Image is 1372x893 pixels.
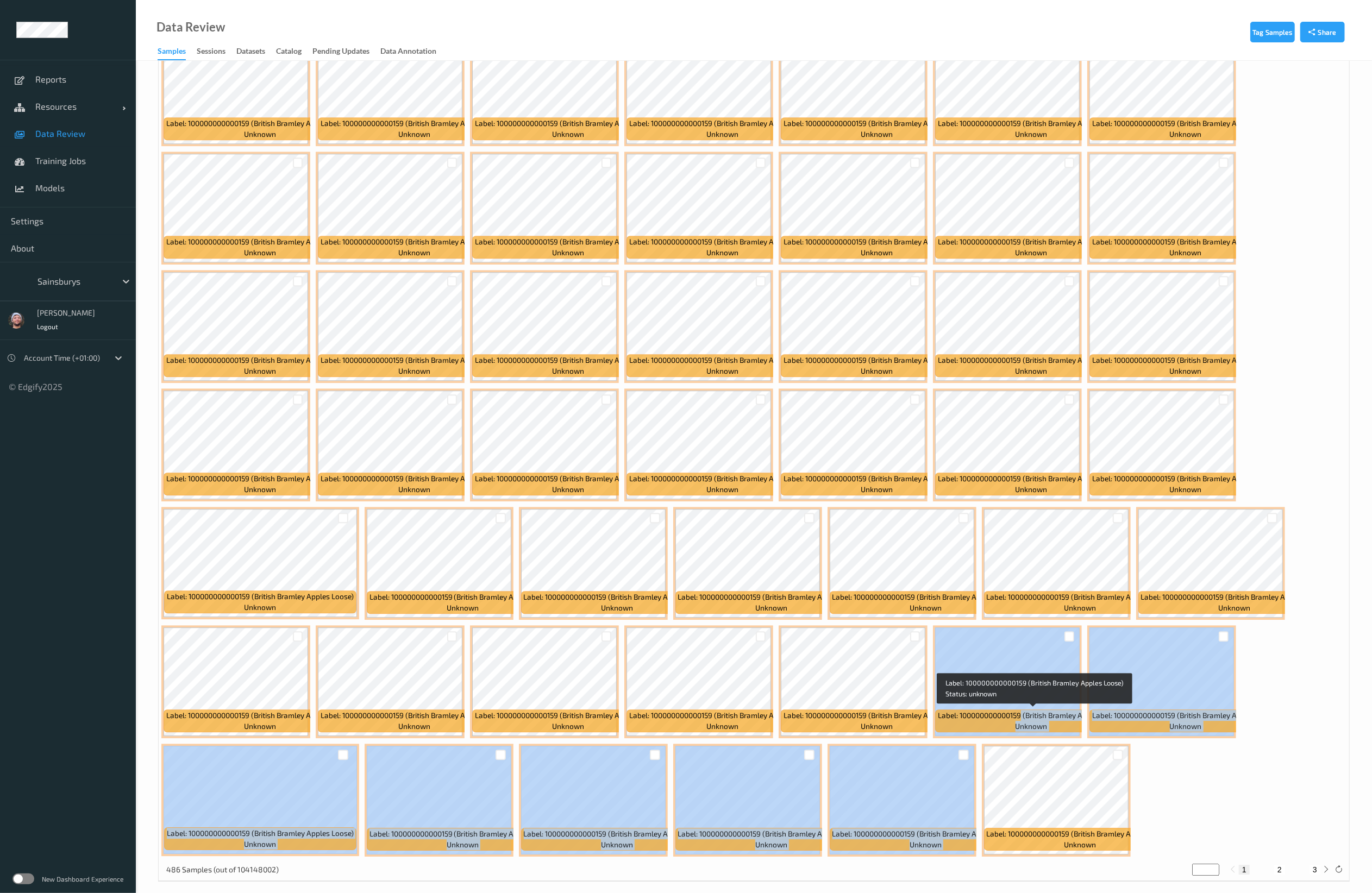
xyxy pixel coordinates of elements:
span: unknown [244,602,276,613]
span: Label: 100000000000159 (British Bramley Apples Loose) [166,236,353,247]
span: unknown [861,129,893,140]
span: unknown [601,839,633,850]
span: unknown [707,721,739,732]
span: Label: 100000000000159 (British Bramley Apples Loose) [629,473,816,484]
span: Label: 100000000000159 (British Bramley Apples Loose) [938,118,1125,129]
span: Label: 100000000000159 (British Bramley Apples Loose) [321,118,508,129]
span: Label: 100000000000159 (British Bramley Apples Loose) [1092,473,1279,484]
span: unknown [1016,247,1048,258]
button: 2 [1274,865,1285,875]
span: Label: 100000000000159 (British Bramley Apples Loose) [629,355,816,366]
span: Label: 100000000000159 (British Bramley Apples Loose) [166,710,353,721]
span: unknown [755,602,787,613]
span: Label: 100000000000159 (British Bramley Apples Loose) [1092,236,1279,247]
span: unknown [861,366,893,376]
span: unknown [910,602,942,613]
button: 1 [1239,865,1250,875]
span: Label: 100000000000159 (British Bramley Apples Loose) [678,592,865,602]
span: Label: 100000000000159 (British Bramley Apples Loose) [938,473,1125,484]
span: unknown [244,484,276,495]
div: Datasets [236,46,265,59]
span: unknown [553,247,585,258]
span: unknown [398,247,430,258]
span: unknown [601,602,633,613]
span: unknown [707,129,739,140]
span: Label: 100000000000159 (British Bramley Apples Loose) [629,236,816,247]
span: unknown [244,247,276,258]
span: Label: 100000000000159 (British Bramley Apples Loose) [784,473,970,484]
span: unknown [244,129,276,140]
span: Label: 100000000000159 (British Bramley Apples Loose) [1141,592,1328,602]
span: unknown [244,366,276,376]
span: unknown [447,839,479,850]
span: unknown [861,247,893,258]
span: unknown [910,839,942,850]
span: Label: 100000000000159 (British Bramley Apples Loose) [369,592,556,602]
span: Label: 100000000000159 (British Bramley Apples Loose) [784,236,970,247]
span: unknown [707,247,739,258]
a: Datasets [236,44,276,59]
span: Label: 100000000000159 (British Bramley Apples Loose) [678,828,865,839]
span: Label: 100000000000159 (British Bramley Apples Loose) [369,828,556,839]
span: unknown [1170,247,1202,258]
span: Label: 100000000000159 (British Bramley Apples Loose) [1092,710,1279,721]
span: unknown [398,721,430,732]
span: Label: 100000000000159 (British Bramley Apples Loose) [475,473,662,484]
button: Tag Samples [1250,22,1295,42]
span: unknown [1016,484,1048,495]
span: Label: 100000000000159 (British Bramley Apples Loose) [629,710,816,721]
span: Label: 100000000000159 (British Bramley Apples Loose) [629,118,816,129]
span: unknown [1016,721,1048,732]
p: 486 Samples (out of 104148002) [166,864,279,875]
span: unknown [861,721,893,732]
div: Sessions [197,46,225,59]
span: unknown [1170,484,1202,495]
div: Catalog [276,46,302,59]
span: Label: 100000000000159 (British Bramley Apples Loose) [166,118,353,129]
span: unknown [1218,602,1250,613]
span: Label: 100000000000159 (British Bramley Apples Loose) [475,355,662,366]
span: Label: 100000000000159 (British Bramley Apples Loose) [475,118,662,129]
span: unknown [1170,366,1202,376]
span: Label: 100000000000159 (British Bramley Apples Loose) [1092,355,1279,366]
span: Label: 100000000000159 (British Bramley Apples Loose) [784,118,970,129]
a: Catalog [276,44,312,59]
span: Label: 100000000000159 (British Bramley Apples Loose) [475,236,662,247]
span: Label: 100000000000159 (British Bramley Apples Loose) [321,236,508,247]
span: Label: 100000000000159 (British Bramley Apples Loose) [987,592,1174,602]
button: 3 [1310,865,1320,875]
span: unknown [553,366,585,376]
span: Label: 100000000000159 (British Bramley Apples Loose) [784,710,970,721]
span: Label: 100000000000159 (British Bramley Apples Loose) [524,828,711,839]
a: Sessions [197,44,236,59]
span: unknown [553,484,585,495]
span: unknown [1016,129,1048,140]
span: unknown [1064,602,1096,613]
span: unknown [1170,129,1202,140]
span: Label: 100000000000159 (British Bramley Apples Loose) [167,828,354,839]
a: Data Annotation [380,44,447,59]
span: Label: 100000000000159 (British Bramley Apples Loose) [832,592,1019,602]
span: Label: 100000000000159 (British Bramley Apples Loose) [321,355,508,366]
span: unknown [398,129,430,140]
span: unknown [244,721,276,732]
span: unknown [1170,721,1202,732]
span: unknown [707,366,739,376]
span: Label: 100000000000159 (British Bramley Apples Loose) [166,473,353,484]
a: Samples [158,44,197,60]
span: Label: 100000000000159 (British Bramley Apples Loose) [321,473,508,484]
div: Samples [158,46,186,60]
span: Label: 100000000000159 (British Bramley Apples Loose) [167,591,354,602]
span: unknown [1016,366,1048,376]
span: Label: 100000000000159 (British Bramley Apples Loose) [938,710,1125,721]
span: unknown [755,839,787,850]
span: Label: 100000000000159 (British Bramley Apples Loose) [987,828,1174,839]
span: unknown [398,366,430,376]
span: unknown [553,721,585,732]
span: unknown [1064,839,1096,850]
a: Pending Updates [312,44,380,59]
span: Label: 100000000000159 (British Bramley Apples Loose) [475,710,662,721]
span: unknown [861,484,893,495]
span: Label: 100000000000159 (British Bramley Apples Loose) [166,355,353,366]
span: Label: 100000000000159 (British Bramley Apples Loose) [938,355,1125,366]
